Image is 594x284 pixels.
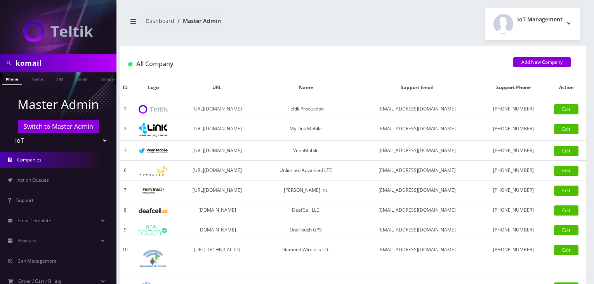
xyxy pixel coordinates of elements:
td: 1 [120,99,130,119]
td: [PERSON_NAME] Inc [257,181,354,200]
img: DeafCell LLC [139,208,168,213]
td: [EMAIL_ADDRESS][DOMAIN_NAME] [354,220,480,240]
a: Dashboard [146,17,174,25]
th: Support Phone [480,76,547,99]
a: Company [97,72,123,84]
td: 7 [120,181,130,200]
td: DeafCell LLC [257,200,354,220]
img: Diamond Wireless LLC [139,244,168,273]
span: Products [17,237,36,244]
td: 8 [120,200,130,220]
td: [PHONE_NUMBER] [480,220,547,240]
td: [EMAIL_ADDRESS][DOMAIN_NAME] [354,200,480,220]
td: [PHONE_NUMBER] [480,119,547,141]
img: Unlimited Advanced LTE [139,166,168,176]
button: IoT Management [485,8,580,40]
img: OneTouch GPS [139,225,168,235]
td: Teltik Production [257,99,354,119]
td: OneTouch GPS [257,220,354,240]
span: Support [16,197,33,203]
a: Edit [554,205,578,216]
th: URL [177,76,257,99]
td: [EMAIL_ADDRESS][DOMAIN_NAME] [354,119,480,141]
td: Unlimited Advanced LTE [257,161,354,181]
td: [PHONE_NUMBER] [480,240,547,277]
td: 9 [120,220,130,240]
a: Edit [554,225,578,235]
td: 3 [120,141,130,161]
td: [URL][DOMAIN_NAME] [177,181,257,200]
td: [URL][DOMAIN_NAME] [177,141,257,161]
td: [PHONE_NUMBER] [480,181,547,200]
span: Companies [17,156,42,163]
a: Edit [554,104,578,114]
td: [URL][DOMAIN_NAME] [177,99,257,119]
li: Master Admin [174,17,221,25]
td: [EMAIL_ADDRESS][DOMAIN_NAME] [354,240,480,277]
a: SIM [52,72,67,84]
a: Edit [554,245,578,255]
td: 10 [120,240,130,277]
td: [URL][DOMAIN_NAME] [177,161,257,181]
td: [EMAIL_ADDRESS][DOMAIN_NAME] [354,141,480,161]
a: Email [73,72,91,84]
td: VennMobile [257,141,354,161]
img: Rexing Inc [139,187,168,195]
th: Logo [130,76,177,99]
a: Name [28,72,47,84]
td: [EMAIL_ADDRESS][DOMAIN_NAME] [354,161,480,181]
a: Edit [554,166,578,176]
a: Edit [554,146,578,156]
img: All Company [128,62,132,67]
input: Search in Company [16,56,115,70]
a: Edit [554,186,578,196]
td: [DOMAIN_NAME] [177,200,257,220]
span: Action Queues [17,177,49,183]
span: Ban Management [17,258,56,264]
h2: IoT Management [517,16,563,23]
a: Add New Company [513,57,571,67]
td: [EMAIL_ADDRESS][DOMAIN_NAME] [354,99,480,119]
td: [PHONE_NUMBER] [480,200,547,220]
a: Edit [554,124,578,134]
th: Support Email [354,76,480,99]
a: Phone [2,72,22,85]
img: VennMobile [139,148,168,154]
td: [PHONE_NUMBER] [480,161,547,181]
th: Action [546,76,586,99]
td: Diamond Wireless LLC [257,240,354,277]
td: 6 [120,161,130,181]
th: ID [120,76,130,99]
td: [URL][DOMAIN_NAME] [177,119,257,141]
td: [DOMAIN_NAME] [177,220,257,240]
th: Name [257,76,354,99]
td: [URL][TECHNICAL_ID] [177,240,257,277]
img: Teltik Production [139,105,168,114]
td: My Link Mobile [257,119,354,141]
img: IoT [23,21,93,42]
a: Switch to Master Admin [18,120,99,133]
td: [PHONE_NUMBER] [480,99,547,119]
td: [EMAIL_ADDRESS][DOMAIN_NAME] [354,181,480,200]
td: 2 [120,119,130,141]
h1: All Company [128,60,502,68]
nav: breadcrumb [126,13,347,35]
td: [PHONE_NUMBER] [480,141,547,161]
img: My Link Mobile [139,123,168,137]
span: Email Template [17,217,51,224]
